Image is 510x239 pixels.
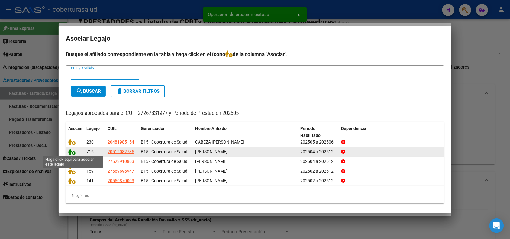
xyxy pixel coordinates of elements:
span: B15 - Cobertura de Salud [141,140,187,144]
datatable-header-cell: Periodo Habilitado [298,122,339,142]
span: 716 [86,149,94,154]
span: 230 [86,140,94,144]
datatable-header-cell: Nombre Afiliado [193,122,298,142]
div: 202504 a 202512 [301,148,337,155]
span: Asociar [68,126,83,131]
div: Open Intercom Messenger [489,218,504,233]
span: 27569696947 [108,169,134,173]
span: AGUILAR TIZIANO BENJAMIN - [195,178,230,183]
span: Legajo [86,126,100,131]
span: Nombre Afiliado [195,126,227,131]
span: CUIL [108,126,117,131]
datatable-header-cell: Gerenciador [138,122,193,142]
div: 5 registros [66,188,444,203]
span: Dependencia [341,126,367,131]
datatable-header-cell: Asociar [66,122,84,142]
div: 202502 a 202512 [301,177,337,184]
span: Buscar [76,89,101,94]
span: B15 - Cobertura de Salud [141,169,187,173]
span: 141 [86,178,94,183]
span: 159 [86,169,94,173]
span: B15 - Cobertura de Salud [141,178,187,183]
span: CABEZA ROMAN JUAN OCTAVIO [195,140,244,144]
span: Borrar Filtros [116,89,160,94]
span: 27523910863 [108,159,134,164]
h4: Busque el afiliado correspondiente en la tabla y haga click en el ícono de la columna "Asociar". [66,50,444,58]
span: Periodo Habilitado [301,126,321,138]
h2: Asociar Legajo [66,33,444,44]
span: OLEA ERIKA DENISE [195,159,228,164]
span: 20512082735 [108,149,134,154]
datatable-header-cell: Legajo [84,122,105,142]
button: Borrar Filtros [111,85,165,97]
datatable-header-cell: Dependencia [339,122,444,142]
mat-icon: search [76,87,83,95]
mat-icon: delete [116,87,123,95]
datatable-header-cell: CUIL [105,122,138,142]
div: 202504 a 202512 [301,158,337,165]
span: B15 - Cobertura de Salud [141,159,187,164]
span: Gerenciador [141,126,165,131]
span: 702 [86,159,94,164]
div: 202502 a 202512 [301,168,337,175]
span: BRANCATO HERRERA SANTINO - [195,149,230,154]
p: Legajos aprobados para el CUIT 27267831977 y Período de Prestación 202505 [66,110,444,117]
span: PAZ CELESTE JAZMIN - [195,169,230,173]
div: 202505 a 202506 [301,139,337,146]
span: 20550870003 [108,178,134,183]
span: 20481985154 [108,140,134,144]
span: B15 - Cobertura de Salud [141,149,187,154]
button: Buscar [71,86,106,97]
